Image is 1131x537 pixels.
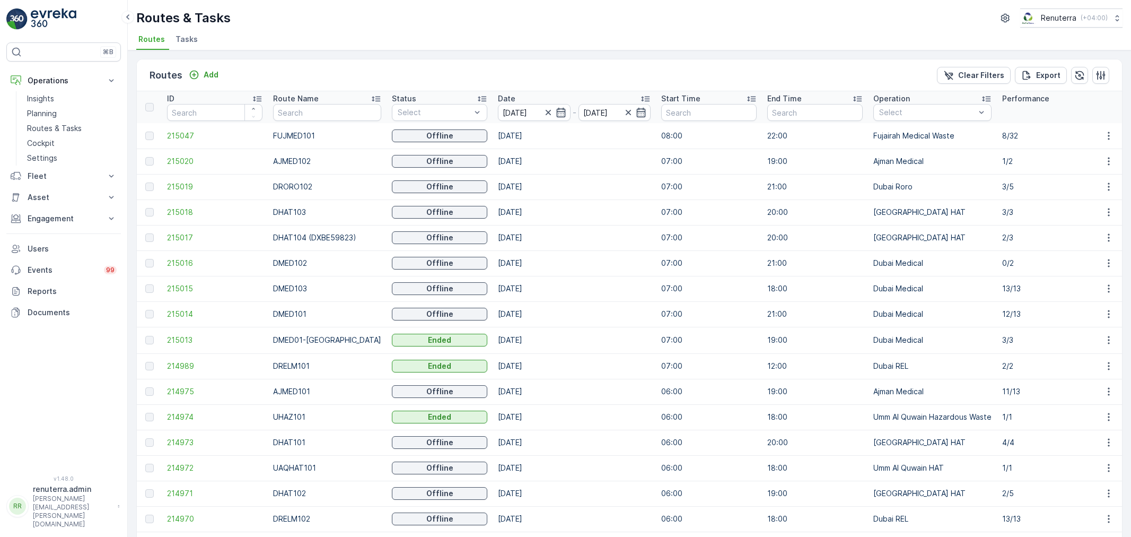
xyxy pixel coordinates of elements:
[167,488,262,499] span: 214971
[392,129,487,142] button: Offline
[167,514,262,524] span: 214970
[6,475,121,482] span: v 1.48.0
[868,250,997,276] td: Dubai Medical
[426,283,453,294] p: Offline
[268,149,387,174] td: AJMED102
[28,75,100,86] p: Operations
[23,151,121,166] a: Settings
[762,430,868,455] td: 20:00
[167,309,262,319] a: 215014
[762,455,868,481] td: 18:00
[937,67,1011,84] button: Clear Filters
[762,276,868,301] td: 18:00
[27,138,55,149] p: Cockpit
[868,149,997,174] td: Ajman Medical
[578,104,651,121] input: dd/mm/yyyy
[167,412,262,422] a: 214974
[426,514,453,524] p: Offline
[997,481,1103,506] td: 2/5
[656,379,762,404] td: 06:00
[9,498,26,515] div: RR
[868,225,997,250] td: [GEOGRAPHIC_DATA] HAT
[268,327,387,353] td: DMED01-[GEOGRAPHIC_DATA]
[392,257,487,270] button: Offline
[273,104,381,121] input: Search
[167,361,262,371] a: 214989
[656,149,762,174] td: 07:00
[762,225,868,250] td: 20:00
[997,379,1103,404] td: 11/13
[6,281,121,302] a: Reports
[762,379,868,404] td: 19:00
[145,132,154,140] div: Toggle Row Selected
[167,156,262,167] a: 215020
[426,386,453,397] p: Offline
[392,206,487,219] button: Offline
[23,136,121,151] a: Cockpit
[268,174,387,200] td: DRORO102
[656,481,762,506] td: 06:00
[656,250,762,276] td: 07:00
[762,353,868,379] td: 12:00
[392,155,487,168] button: Offline
[997,200,1103,225] td: 3/3
[493,506,656,532] td: [DATE]
[762,404,868,430] td: 18:00
[150,68,182,83] p: Routes
[762,506,868,532] td: 18:00
[997,250,1103,276] td: 0/2
[268,301,387,327] td: DMED101
[6,8,28,30] img: logo
[145,284,154,293] div: Toggle Row Selected
[167,232,262,243] a: 215017
[167,131,262,141] a: 215047
[145,310,154,318] div: Toggle Row Selected
[997,353,1103,379] td: 2/2
[426,232,453,243] p: Offline
[656,353,762,379] td: 07:00
[493,481,656,506] td: [DATE]
[167,386,262,397] span: 214975
[762,250,868,276] td: 21:00
[138,34,165,45] span: Routes
[6,166,121,187] button: Fleet
[392,231,487,244] button: Offline
[103,48,113,56] p: ⌘B
[426,463,453,473] p: Offline
[167,207,262,218] a: 215018
[493,430,656,455] td: [DATE]
[493,353,656,379] td: [DATE]
[268,225,387,250] td: DHAT104 (DXBE59823)
[997,301,1103,327] td: 12/13
[392,334,487,347] button: Ended
[23,121,121,136] a: Routes & Tasks
[167,283,262,294] span: 215015
[392,513,487,525] button: Offline
[868,123,997,149] td: Fujairah Medical Waste
[27,153,57,163] p: Settings
[176,34,198,45] span: Tasks
[868,200,997,225] td: [GEOGRAPHIC_DATA] HAT
[28,192,100,203] p: Asset
[868,379,997,404] td: Ajman Medical
[6,484,121,529] button: RRrenuterra.admin[PERSON_NAME][EMAIL_ADDRESS][PERSON_NAME][DOMAIN_NAME]
[997,404,1103,430] td: 1/1
[498,104,571,121] input: dd/mm/yyyy
[997,149,1103,174] td: 1/2
[997,455,1103,481] td: 1/1
[398,107,471,118] p: Select
[997,123,1103,149] td: 8/32
[28,244,117,254] p: Users
[656,174,762,200] td: 07:00
[167,335,262,345] a: 215013
[868,276,997,301] td: Dubai Medical
[185,68,223,81] button: Add
[273,93,319,104] p: Route Name
[493,404,656,430] td: [DATE]
[1002,93,1049,104] p: Performance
